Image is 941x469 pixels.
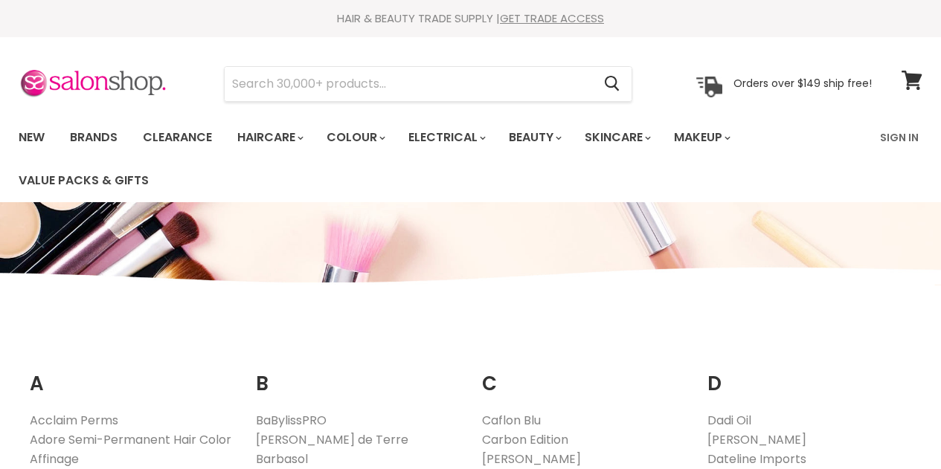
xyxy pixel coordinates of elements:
a: Sign In [871,122,928,153]
ul: Main menu [7,116,871,202]
a: Adore Semi-Permanent Hair Color [30,431,231,448]
h2: A [30,349,234,399]
a: GET TRADE ACCESS [500,10,604,26]
a: Electrical [397,122,495,153]
a: Skincare [574,122,660,153]
a: Caflon Blu [482,412,541,429]
a: [PERSON_NAME] [707,431,806,448]
a: [PERSON_NAME] [482,450,581,468]
h2: B [256,349,460,399]
a: Brands [59,122,129,153]
a: Carbon Edition [482,431,568,448]
a: Value Packs & Gifts [7,165,160,196]
a: Haircare [226,122,312,153]
a: Beauty [498,122,571,153]
h2: C [482,349,686,399]
a: Dateline Imports [707,450,806,468]
form: Product [224,66,632,102]
a: New [7,122,56,153]
button: Search [592,67,632,101]
a: BaBylissPRO [256,412,327,429]
a: Affinage [30,450,79,468]
a: Colour [315,122,394,153]
a: Barbasol [256,450,308,468]
a: Acclaim Perms [30,412,118,429]
a: Dadi Oil [707,412,751,429]
p: Orders over $149 ship free! [733,77,872,90]
h2: D [707,349,911,399]
input: Search [225,67,592,101]
a: [PERSON_NAME] de Terre [256,431,408,448]
a: Makeup [663,122,739,153]
a: Clearance [132,122,223,153]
